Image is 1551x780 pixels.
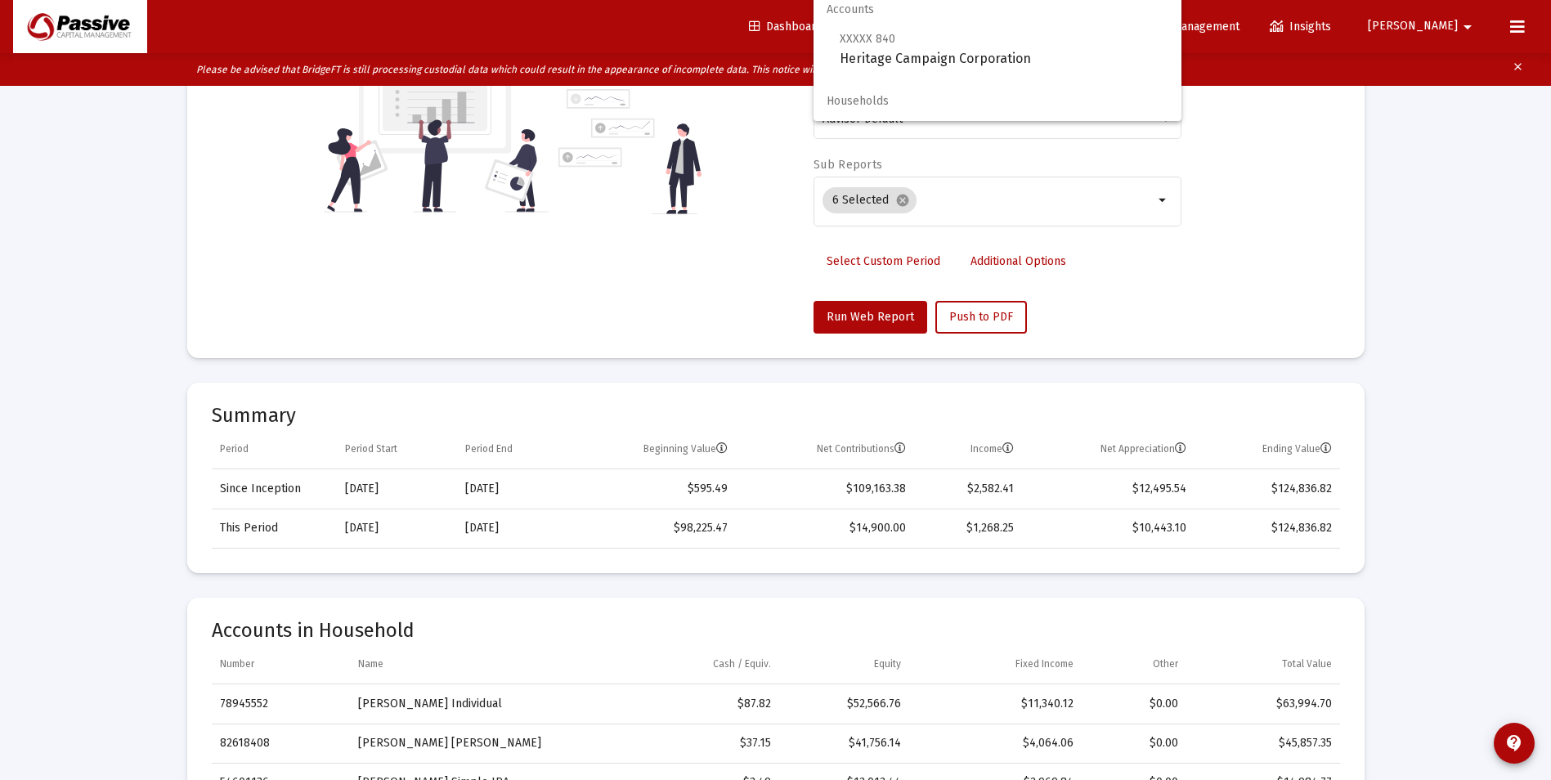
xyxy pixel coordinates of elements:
div: [DATE] [465,481,562,497]
img: Dashboard [25,11,135,43]
td: $1,268.25 [914,509,1022,548]
mat-chip-list: Selection [823,184,1154,217]
div: Income [970,442,1014,455]
td: $98,225.47 [570,509,737,548]
mat-icon: arrow_drop_down [1154,191,1173,210]
td: $12,495.54 [1022,469,1195,509]
td: Column Ending Value [1195,430,1340,469]
div: Beginning Value [643,442,728,455]
span: [PERSON_NAME] [1368,20,1458,34]
td: Column Net Contributions [736,430,914,469]
div: Cash / Equiv. [713,657,771,670]
div: Net Contributions [817,442,906,455]
td: [PERSON_NAME] [PERSON_NAME] [350,724,608,763]
div: $41,756.14 [787,735,901,751]
td: Column Net Appreciation [1022,430,1195,469]
span: Push to PDF [949,310,1013,324]
div: Ending Value [1262,442,1332,455]
span: Select Custom Period [827,254,940,268]
mat-icon: arrow_drop_down [1458,11,1477,43]
div: $87.82 [616,696,771,712]
a: Dashboard [736,11,836,43]
button: [PERSON_NAME] [1348,10,1497,43]
td: Column Period [212,430,337,469]
img: reporting-alt [558,89,702,214]
img: reporting [324,52,549,214]
td: Column Beginning Value [570,430,737,469]
mat-card-title: Accounts in Household [212,622,1340,639]
div: Fixed Income [1015,657,1074,670]
mat-card-title: Summary [212,407,1340,424]
span: Run Web Report [827,310,914,324]
td: This Period [212,509,337,548]
td: Column Number [212,645,350,684]
td: $10,443.10 [1022,509,1195,548]
span: Additional Options [970,254,1066,268]
div: Data grid [212,430,1340,549]
mat-icon: cancel [895,193,910,208]
i: Please be advised that BridgeFT is still processing custodial data which could result in the appe... [196,64,1127,75]
div: $0.00 [1090,696,1178,712]
mat-chip: 6 Selected [823,187,917,213]
td: Column Equity [779,645,909,684]
mat-icon: contact_support [1504,733,1524,753]
div: $52,566.76 [787,696,901,712]
td: Column Total Value [1186,645,1339,684]
td: Column Cash / Equiv. [608,645,779,684]
div: [DATE] [465,520,562,536]
td: Column Fixed Income [909,645,1082,684]
div: [DATE] [345,520,449,536]
div: Equity [874,657,901,670]
span: Dashboard [749,20,823,34]
td: Column Name [350,645,608,684]
td: Column Period End [457,430,570,469]
td: 82618408 [212,724,350,763]
span: Households [814,82,1181,121]
div: Net Appreciation [1100,442,1186,455]
td: Column Other [1082,645,1186,684]
td: Column Income [914,430,1022,469]
td: [PERSON_NAME] Individual [350,684,608,724]
td: $595.49 [570,469,737,509]
div: $4,064.06 [917,735,1074,751]
div: Period Start [345,442,397,455]
div: $37.15 [616,735,771,751]
div: $63,994.70 [1195,696,1331,712]
div: [DATE] [345,481,449,497]
div: $0.00 [1090,735,1178,751]
span: Insights [1270,20,1331,34]
div: $45,857.35 [1195,735,1331,751]
td: $124,836.82 [1195,469,1340,509]
div: Period [220,442,249,455]
label: Sub Reports [814,158,882,172]
td: $14,900.00 [736,509,914,548]
button: Run Web Report [814,301,927,334]
td: 78945552 [212,684,350,724]
div: Other [1153,657,1178,670]
span: XXXXX 840 [840,32,895,46]
td: Column Period Start [337,430,457,469]
a: Insights [1257,11,1344,43]
div: Name [358,657,383,670]
td: $109,163.38 [736,469,914,509]
td: $2,582.41 [914,469,1022,509]
span: Heritage Campaign Corporation [840,29,1168,69]
div: Total Value [1282,657,1332,670]
a: Data Management [1118,11,1253,43]
div: $11,340.12 [917,696,1074,712]
button: Push to PDF [935,301,1027,334]
span: Data Management [1131,20,1239,34]
td: Since Inception [212,469,337,509]
td: $124,836.82 [1195,509,1340,548]
div: Period End [465,442,513,455]
div: Number [220,657,254,670]
mat-icon: clear [1512,57,1524,82]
